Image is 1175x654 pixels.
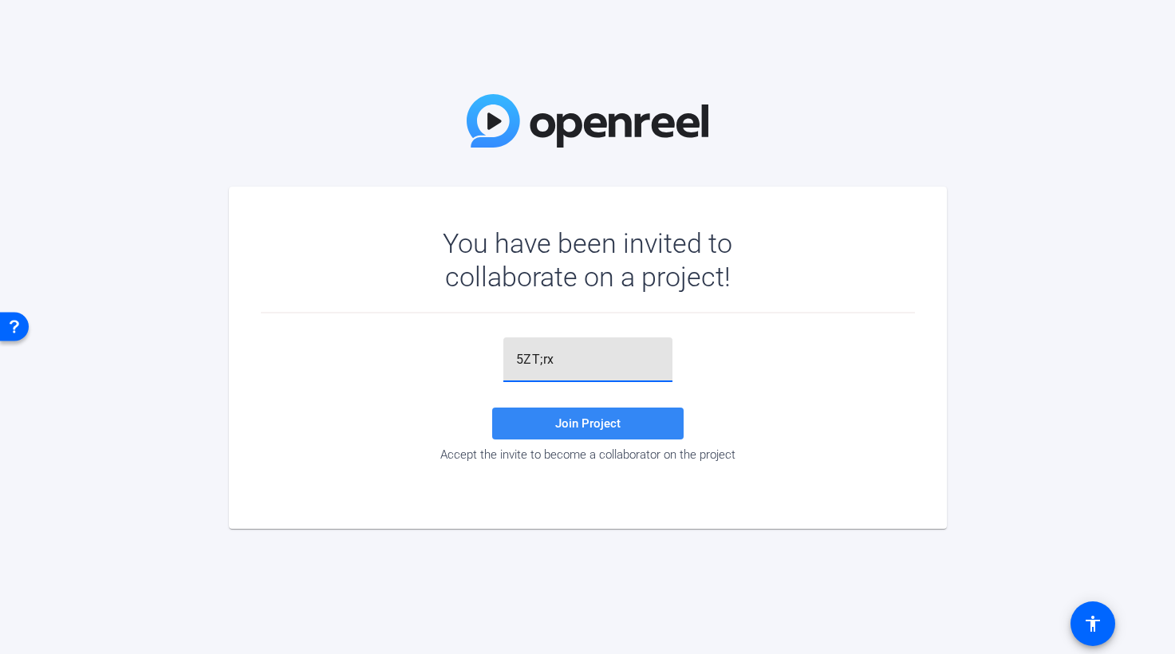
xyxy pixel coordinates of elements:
button: Join Project [492,408,684,439]
input: Password [516,350,660,369]
span: Join Project [555,416,621,431]
mat-icon: accessibility [1083,614,1102,633]
img: OpenReel Logo [467,94,709,148]
div: You have been invited to collaborate on a project! [396,227,779,294]
div: Accept the invite to become a collaborator on the project [261,447,915,462]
